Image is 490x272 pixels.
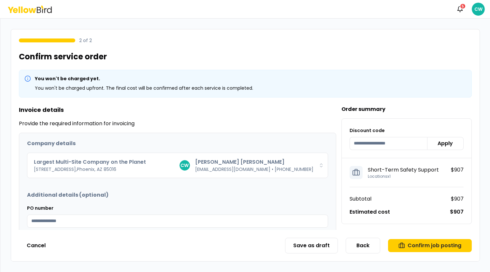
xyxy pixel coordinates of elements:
[27,191,328,199] h2: Additional details (optional)
[19,52,107,62] h1: Confirm service order
[275,166,313,173] p: [PHONE_NUMBER]
[388,239,472,252] button: Confirm job posting
[427,137,464,150] button: Apply
[19,239,53,252] button: Cancel
[451,195,464,203] p: $907
[472,3,485,16] span: CW
[195,166,270,173] p: [EMAIL_ADDRESS][DOMAIN_NAME]
[35,75,253,82] h4: You won't be charged yet.
[34,158,174,166] p: Largest Multi-Site Company on the Planet
[350,208,390,216] p: Estimated cost
[240,158,284,166] p: [PERSON_NAME]
[27,140,76,147] h2: Company details
[368,166,439,174] p: Short-Term Safety Support
[19,105,336,114] h3: Invoice details
[180,160,190,171] span: CW
[341,105,472,113] h2: Order summary
[27,205,53,211] label: PO number
[272,166,273,173] p: •
[450,208,464,216] p: $907
[454,3,467,16] button: 5
[34,166,174,173] p: [STREET_ADDRESS] , Phoenix , AZ 85016
[285,238,338,253] button: Save as draft
[460,3,466,9] div: 5
[19,120,336,128] p: Provide the required information for invoicing
[350,195,371,203] p: Subtotal
[350,127,385,134] label: Discount code
[451,166,464,174] p: $907
[35,84,253,92] p: You won't be charged upfront. The final cost will be confirmed after each service is completed.
[346,238,380,253] button: Back
[27,153,328,178] button: Largest Multi-Site Company on the Planet[STREET_ADDRESS],Phoenix, AZ 85016CW[PERSON_NAME][PERSON_...
[368,174,391,179] p: Locations x 1
[195,158,239,166] p: [PERSON_NAME]
[79,37,92,44] p: 2 of 2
